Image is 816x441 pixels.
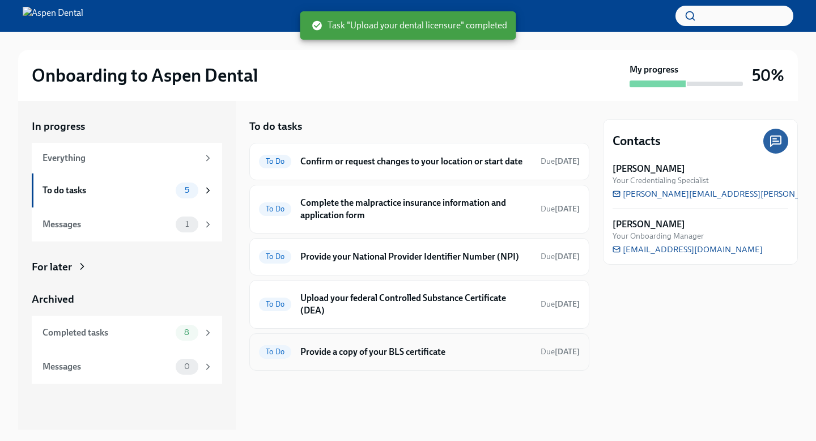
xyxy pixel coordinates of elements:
[42,326,171,339] div: Completed tasks
[630,63,678,76] strong: My progress
[42,184,171,197] div: To do tasks
[613,244,763,255] a: [EMAIL_ADDRESS][DOMAIN_NAME]
[541,299,580,309] span: August 29th, 2025 10:00
[312,19,507,32] span: Task "Upload your dental licensure" completed
[42,152,198,164] div: Everything
[259,248,580,266] a: To DoProvide your National Provider Identifier Number (NPI)Due[DATE]
[32,350,222,384] a: Messages0
[541,156,580,166] span: Due
[541,252,580,261] span: Due
[613,133,661,150] h4: Contacts
[23,7,83,25] img: Aspen Dental
[541,156,580,167] span: August 25th, 2025 10:00
[259,252,291,261] span: To Do
[32,260,72,274] div: For later
[32,316,222,350] a: Completed tasks8
[259,347,291,356] span: To Do
[177,328,196,337] span: 8
[541,251,580,262] span: August 29th, 2025 10:00
[32,207,222,241] a: Messages1
[32,64,258,87] h2: Onboarding to Aspen Dental
[541,204,580,214] span: Due
[259,194,580,224] a: To DoComplete the malpractice insurance information and application formDue[DATE]
[555,299,580,309] strong: [DATE]
[555,347,580,357] strong: [DATE]
[613,218,685,231] strong: [PERSON_NAME]
[541,203,580,214] span: August 29th, 2025 10:00
[300,292,532,317] h6: Upload your federal Controlled Substance Certificate (DEA)
[259,205,291,213] span: To Do
[300,197,532,222] h6: Complete the malpractice insurance information and application form
[32,173,222,207] a: To do tasks5
[249,119,302,134] h5: To do tasks
[178,220,195,228] span: 1
[613,175,709,186] span: Your Credentialing Specialist
[259,290,580,319] a: To DoUpload your federal Controlled Substance Certificate (DEA)Due[DATE]
[555,156,580,166] strong: [DATE]
[613,163,685,175] strong: [PERSON_NAME]
[32,119,222,134] a: In progress
[42,361,171,373] div: Messages
[42,218,171,231] div: Messages
[178,186,196,194] span: 5
[259,152,580,171] a: To DoConfirm or request changes to your location or start dateDue[DATE]
[32,143,222,173] a: Everything
[555,252,580,261] strong: [DATE]
[541,346,580,357] span: August 29th, 2025 10:00
[541,299,580,309] span: Due
[613,231,704,241] span: Your Onboarding Manager
[300,251,532,263] h6: Provide your National Provider Identifier Number (NPI)
[752,65,784,86] h3: 50%
[300,346,532,358] h6: Provide a copy of your BLS certificate
[541,347,580,357] span: Due
[555,204,580,214] strong: [DATE]
[259,300,291,308] span: To Do
[259,343,580,361] a: To DoProvide a copy of your BLS certificateDue[DATE]
[32,292,222,307] a: Archived
[177,362,197,371] span: 0
[259,157,291,166] span: To Do
[32,260,222,274] a: For later
[300,155,532,168] h6: Confirm or request changes to your location or start date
